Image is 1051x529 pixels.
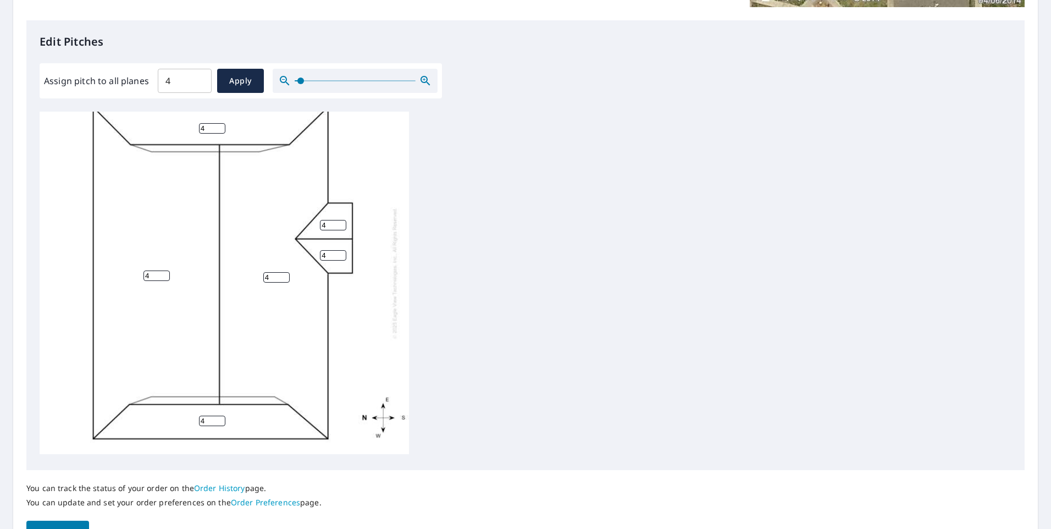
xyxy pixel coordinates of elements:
[217,69,264,93] button: Apply
[158,65,212,96] input: 00.0
[44,74,149,87] label: Assign pitch to all planes
[231,497,300,508] a: Order Preferences
[40,34,1011,50] p: Edit Pitches
[26,498,322,508] p: You can update and set your order preferences on the page.
[194,483,245,493] a: Order History
[226,74,255,88] span: Apply
[26,483,322,493] p: You can track the status of your order on the page.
